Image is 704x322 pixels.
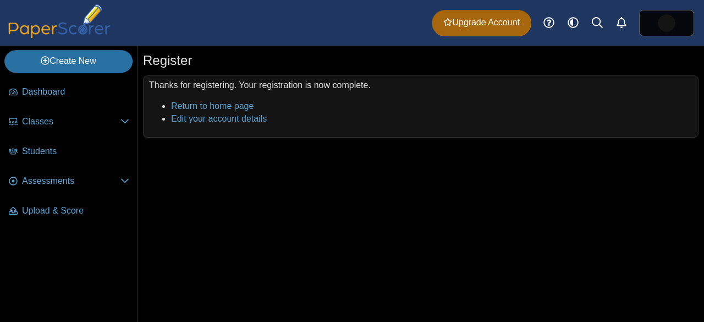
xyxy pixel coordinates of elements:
a: Assessments [4,168,134,195]
span: Upload & Score [22,205,129,217]
a: ps.50PN3e6YoEvYp3Ud [639,10,694,36]
a: Dashboard [4,79,134,106]
a: Classes [4,109,134,135]
a: Upload & Score [4,198,134,225]
a: Upgrade Account [432,10,531,36]
span: omar el hawary [658,14,675,32]
h1: Register [143,51,192,70]
a: Alerts [609,11,634,35]
span: Assessments [22,175,120,187]
a: Students [4,139,134,165]
span: Dashboard [22,86,129,98]
a: Create New [4,50,133,72]
img: ps.50PN3e6YoEvYp3Ud [658,14,675,32]
div: Thanks for registering. Your registration is now complete. [143,75,698,138]
img: PaperScorer [4,4,114,38]
a: PaperScorer [4,30,114,40]
span: Students [22,145,129,157]
span: Classes [22,116,120,128]
span: Upgrade Account [443,17,520,29]
a: Return to home page [171,101,254,111]
a: Edit your account details [171,114,267,123]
